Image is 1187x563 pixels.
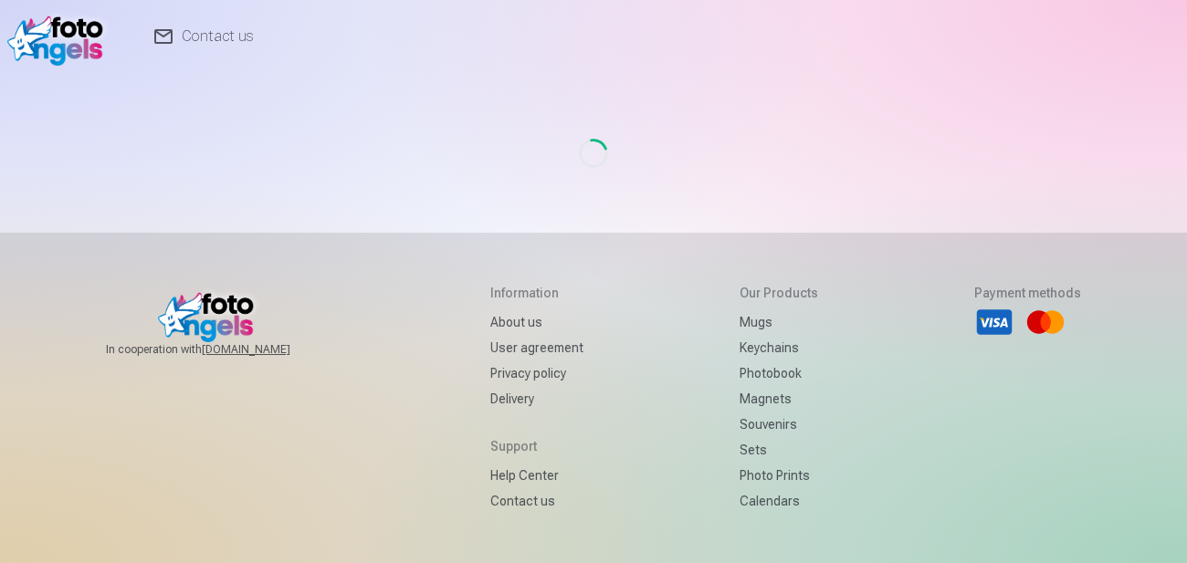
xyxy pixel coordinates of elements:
a: Souvenirs [740,412,818,437]
span: In cooperation with [106,342,334,357]
a: Calendars [740,488,818,514]
a: Sets [740,437,818,463]
a: Delivery [490,386,583,412]
a: Contact us [490,488,583,514]
h5: Our products [740,284,818,302]
a: Privacy policy [490,360,583,386]
a: Mugs [740,309,818,335]
a: Keychains [740,335,818,360]
a: Magnets [740,386,818,412]
li: Visa [974,302,1014,342]
a: Help Center [490,463,583,488]
img: /v1 [7,7,112,66]
li: Mastercard [1025,302,1066,342]
h5: Information [490,284,583,302]
a: Photobook [740,360,818,386]
a: User agreement [490,335,583,360]
h5: Payment methods [974,284,1081,302]
h5: Support [490,437,583,455]
a: [DOMAIN_NAME] [202,342,334,357]
a: About us [490,309,583,335]
a: Photo prints [740,463,818,488]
